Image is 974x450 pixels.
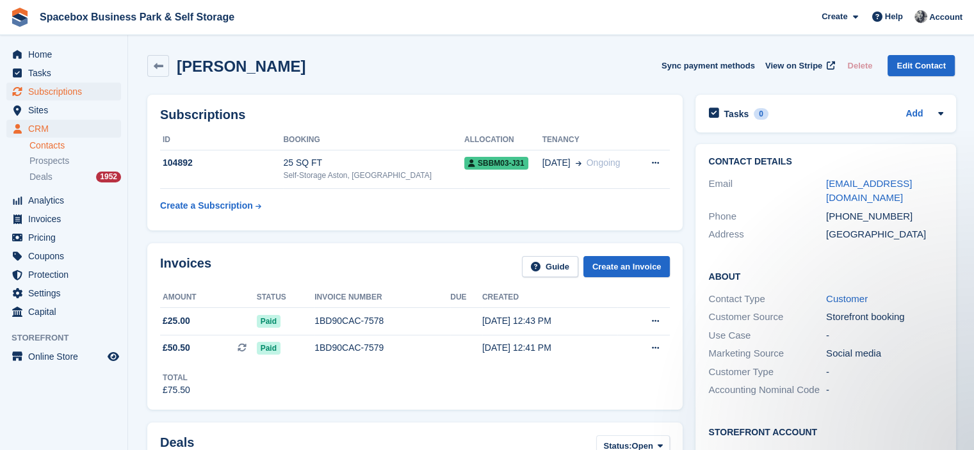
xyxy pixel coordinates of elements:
h2: [PERSON_NAME] [177,58,305,75]
h2: Invoices [160,256,211,277]
a: menu [6,210,121,228]
div: Customer Source [708,310,826,325]
div: 1BD90CAC-7579 [314,341,450,355]
a: Prospects [29,154,121,168]
span: Paid [257,342,280,355]
div: [PHONE_NUMBER] [826,209,944,224]
span: Home [28,45,105,63]
span: Pricing [28,229,105,246]
div: - [826,328,944,343]
div: 25 SQ FT [283,156,464,170]
span: Invoices [28,210,105,228]
a: Customer [826,293,868,304]
span: Create [822,10,847,23]
div: Accounting Nominal Code [708,383,826,398]
div: Email [708,177,826,205]
span: Prospects [29,155,69,167]
a: menu [6,101,121,119]
th: Created [482,287,617,308]
div: 1952 [96,172,121,182]
div: Create a Subscription [160,199,253,213]
a: Guide [522,256,578,277]
h2: Storefront Account [708,425,943,438]
a: [EMAIL_ADDRESS][DOMAIN_NAME] [826,178,912,204]
div: [GEOGRAPHIC_DATA] [826,227,944,242]
div: Customer Type [708,365,826,380]
div: [DATE] 12:43 PM [482,314,617,328]
span: Coupons [28,247,105,265]
span: Storefront [12,332,127,344]
a: menu [6,229,121,246]
th: Booking [283,130,464,150]
span: Sites [28,101,105,119]
div: Use Case [708,328,826,343]
th: Due [450,287,482,308]
th: Allocation [464,130,542,150]
div: Address [708,227,826,242]
a: menu [6,303,121,321]
div: Marketing Source [708,346,826,361]
a: menu [6,266,121,284]
a: menu [6,191,121,209]
a: Create an Invoice [583,256,670,277]
span: £50.50 [163,341,190,355]
a: Add [905,107,923,122]
span: Settings [28,284,105,302]
div: Contact Type [708,292,826,307]
a: Preview store [106,349,121,364]
span: Deals [29,171,53,183]
span: Capital [28,303,105,321]
div: Social media [826,346,944,361]
div: - [826,383,944,398]
span: CRM [28,120,105,138]
span: Protection [28,266,105,284]
button: Sync payment methods [662,55,755,76]
a: Create a Subscription [160,194,261,218]
h2: About [708,269,943,282]
img: SUDIPTA VIRMANI [914,10,927,23]
span: Account [929,11,962,24]
th: Invoice number [314,287,450,308]
span: SBBM03-J31 [464,157,528,170]
div: Phone [708,209,826,224]
a: View on Stripe [760,55,838,76]
span: Subscriptions [28,83,105,100]
div: 104892 [160,156,283,170]
a: Spacebox Business Park & Self Storage [35,6,239,28]
th: Status [257,287,315,308]
a: Deals 1952 [29,170,121,184]
a: menu [6,83,121,100]
a: menu [6,120,121,138]
span: Paid [257,315,280,328]
span: Ongoing [587,157,621,168]
span: [DATE] [542,156,571,170]
th: ID [160,130,283,150]
a: menu [6,45,121,63]
h2: Subscriptions [160,108,670,122]
div: £75.50 [163,383,190,397]
h2: Contact Details [708,157,943,167]
span: £25.00 [163,314,190,328]
a: menu [6,247,121,265]
a: Edit Contact [888,55,955,76]
button: Delete [842,55,877,76]
span: Analytics [28,191,105,209]
div: 0 [754,108,768,120]
div: 1BD90CAC-7578 [314,314,450,328]
a: menu [6,64,121,82]
span: Tasks [28,64,105,82]
span: Help [885,10,903,23]
span: Online Store [28,348,105,366]
div: Self-Storage Aston, [GEOGRAPHIC_DATA] [283,170,464,181]
a: Contacts [29,140,121,152]
a: menu [6,348,121,366]
div: Storefront booking [826,310,944,325]
th: Amount [160,287,257,308]
div: Total [163,372,190,383]
img: stora-icon-8386f47178a22dfd0bd8f6a31ec36ba5ce8667c1dd55bd0f319d3a0aa187defe.svg [10,8,29,27]
span: View on Stripe [765,60,822,72]
a: menu [6,284,121,302]
h2: Tasks [724,108,749,120]
div: - [826,365,944,380]
th: Tenancy [542,130,638,150]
